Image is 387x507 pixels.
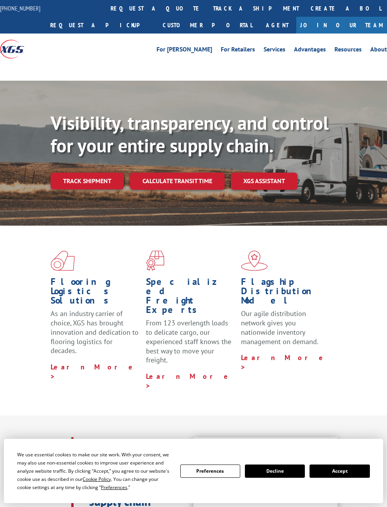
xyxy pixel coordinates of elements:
[231,173,297,189] a: XGS ASSISTANT
[146,251,164,271] img: xgs-icon-focused-on-flooring-red
[180,465,240,478] button: Preferences
[4,439,383,503] div: Cookie Consent Prompt
[296,17,387,34] a: Join Our Team
[245,465,305,478] button: Decline
[241,353,326,371] a: Learn More >
[51,309,139,355] span: As an industry carrier of choice, XGS has brought innovation and dedication to flooring logistics...
[370,46,387,55] a: About
[146,277,236,318] h1: Specialized Freight Experts
[51,362,136,381] a: Learn More >
[146,318,236,372] p: From 123 overlength loads to delicate cargo, our experienced staff knows the best way to move you...
[51,251,75,271] img: xgs-icon-total-supply-chain-intelligence-red
[157,46,212,55] a: For [PERSON_NAME]
[51,277,140,309] h1: Flooring Logistics Solutions
[101,484,127,491] span: Preferences
[264,46,285,55] a: Services
[130,173,225,189] a: Calculate transit time
[241,277,331,309] h1: Flagship Distribution Model
[51,111,329,157] b: Visibility, transparency, and control for your entire supply chain.
[83,476,111,482] span: Cookie Policy
[294,46,326,55] a: Advantages
[146,372,231,390] a: Learn More >
[241,309,318,346] span: Our agile distribution network gives you nationwide inventory management on demand.
[310,465,369,478] button: Accept
[44,17,157,34] a: Request a pickup
[157,17,258,34] a: Customer Portal
[241,251,268,271] img: xgs-icon-flagship-distribution-model-red
[334,46,362,55] a: Resources
[51,173,124,189] a: Track shipment
[17,450,171,491] div: We use essential cookies to make our site work. With your consent, we may also use non-essential ...
[221,46,255,55] a: For Retailers
[258,17,296,34] a: Agent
